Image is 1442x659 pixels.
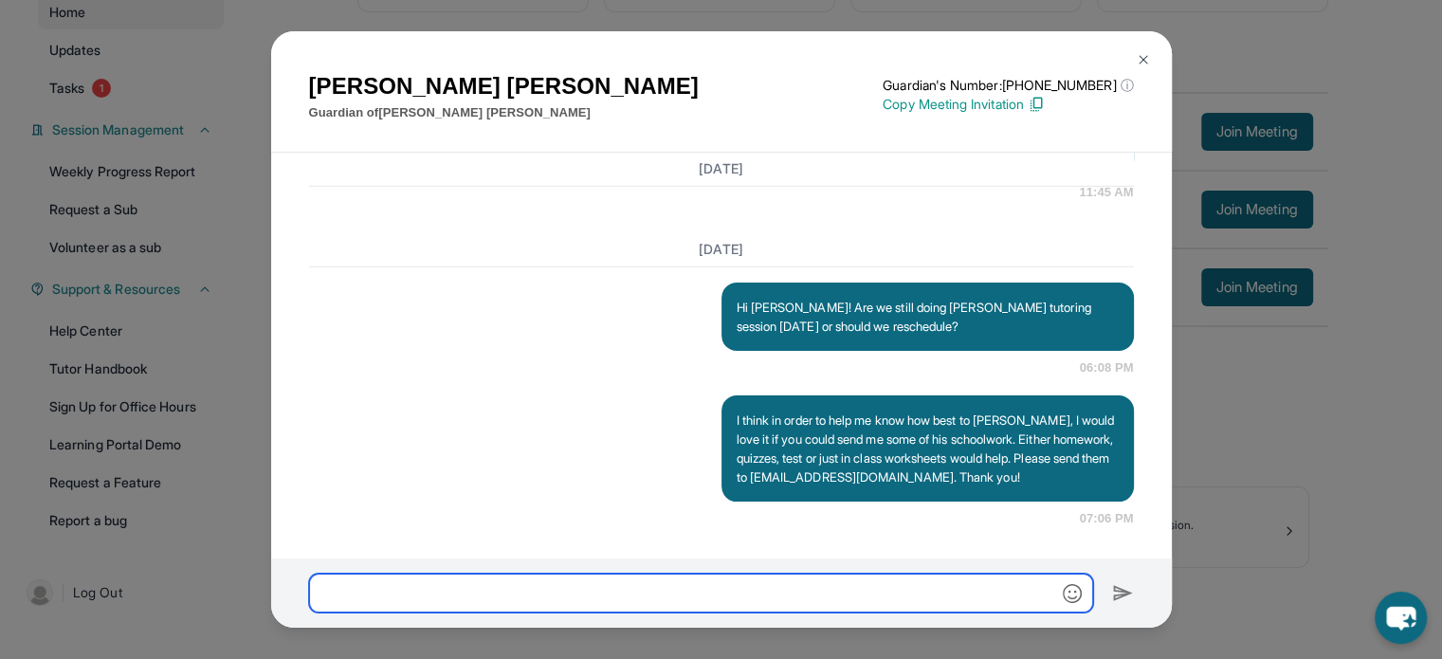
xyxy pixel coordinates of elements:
p: Guardian of [PERSON_NAME] [PERSON_NAME] [309,103,699,122]
span: 07:06 PM [1080,509,1134,528]
img: Copy Icon [1028,96,1045,113]
p: Copy Meeting Invitation [883,95,1133,114]
img: Emoji [1063,584,1082,603]
p: Hi [PERSON_NAME]! Are we still doing [PERSON_NAME] tutoring session [DATE] or should we reschedule? [737,298,1119,336]
button: chat-button [1375,592,1427,644]
h1: [PERSON_NAME] [PERSON_NAME] [309,69,699,103]
span: ⓘ [1120,76,1133,95]
p: Guardian's Number: [PHONE_NUMBER] [883,76,1133,95]
h3: [DATE] [309,159,1134,178]
img: Close Icon [1136,52,1151,67]
span: 06:08 PM [1080,358,1134,377]
span: 11:45 AM [1079,183,1133,202]
h3: [DATE] [309,240,1134,259]
p: I think in order to help me know how best to [PERSON_NAME], I would love it if you could send me ... [737,411,1119,486]
img: Send icon [1112,582,1134,605]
